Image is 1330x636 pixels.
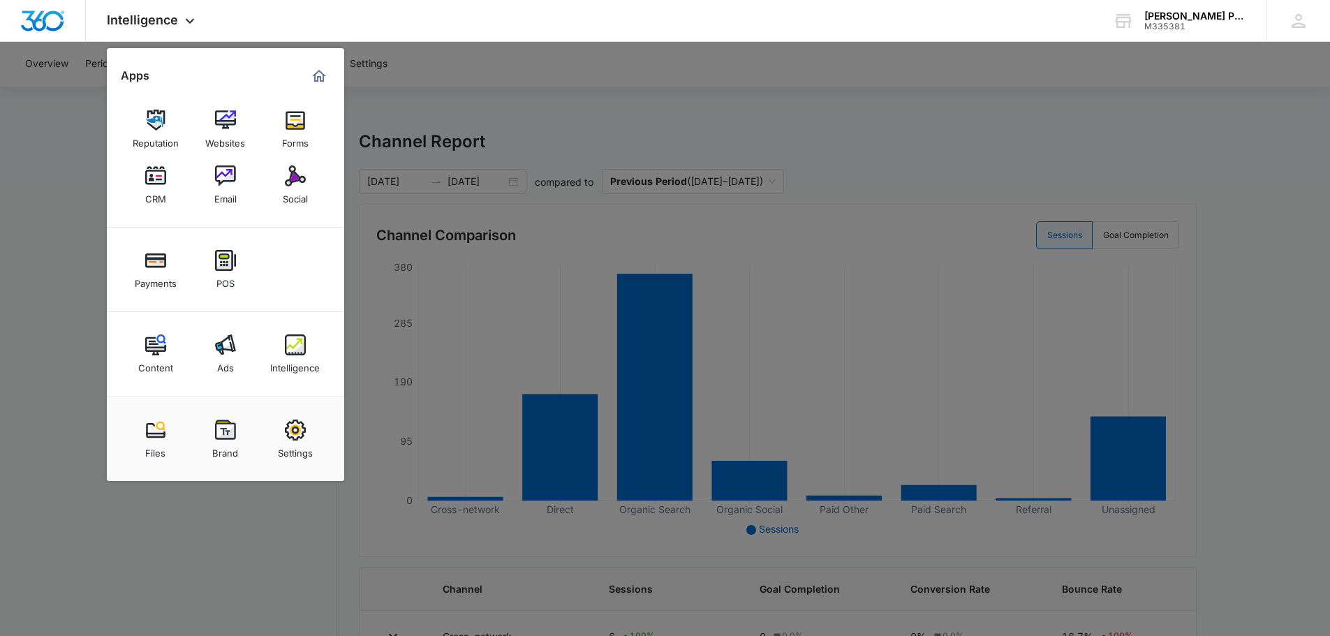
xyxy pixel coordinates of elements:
div: account id [1144,22,1246,31]
a: Marketing 360® Dashboard [308,65,330,87]
div: Intelligence [270,355,320,374]
div: Email [214,186,237,205]
div: Brand [212,441,238,459]
h2: Apps [121,69,149,82]
div: Settings [278,441,313,459]
span: Intelligence [107,13,178,27]
div: Payments [135,271,177,289]
a: Content [129,327,182,380]
a: POS [199,243,252,296]
a: Ads [199,327,252,380]
div: POS [216,271,235,289]
div: Websites [205,131,245,149]
div: account name [1144,10,1246,22]
div: Reputation [133,131,179,149]
a: Email [199,158,252,212]
a: Intelligence [269,327,322,380]
div: Files [145,441,165,459]
a: Files [129,413,182,466]
a: Websites [199,103,252,156]
a: Brand [199,413,252,466]
a: Forms [269,103,322,156]
div: Social [283,186,308,205]
a: Reputation [129,103,182,156]
a: Social [269,158,322,212]
a: Settings [269,413,322,466]
a: Payments [129,243,182,296]
div: Content [138,355,173,374]
a: CRM [129,158,182,212]
div: Forms [282,131,309,149]
div: Ads [217,355,234,374]
div: CRM [145,186,166,205]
